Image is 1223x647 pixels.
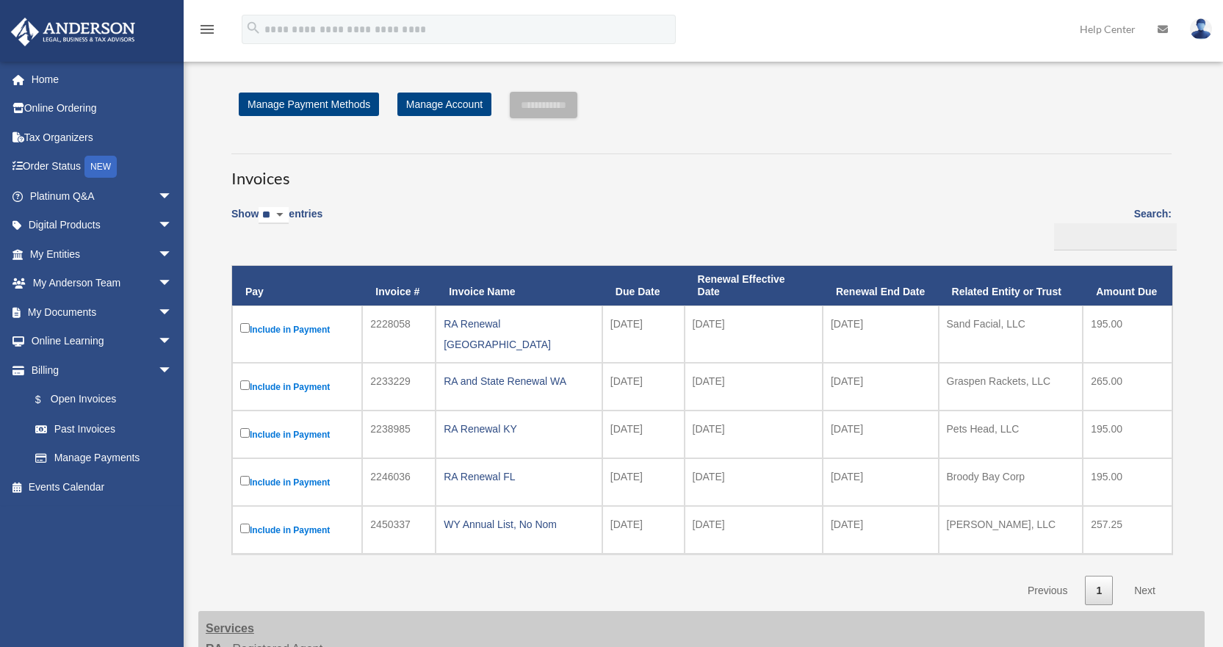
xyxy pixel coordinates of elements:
div: NEW [84,156,117,178]
a: My Anderson Teamarrow_drop_down [10,269,195,298]
td: 2246036 [362,458,436,506]
a: My Entitiesarrow_drop_down [10,239,195,269]
td: 2228058 [362,306,436,363]
input: Include in Payment [240,476,250,485]
td: [DATE] [823,363,939,411]
img: User Pic [1190,18,1212,40]
td: 195.00 [1083,411,1172,458]
input: Include in Payment [240,428,250,438]
td: Graspen Rackets, LLC [939,363,1083,411]
td: Sand Facial, LLC [939,306,1083,363]
td: [DATE] [823,411,939,458]
input: Include in Payment [240,524,250,533]
img: Anderson Advisors Platinum Portal [7,18,140,46]
td: 2238985 [362,411,436,458]
a: Manage Account [397,93,491,116]
a: Online Ordering [10,94,195,123]
span: arrow_drop_down [158,269,187,299]
span: arrow_drop_down [158,181,187,212]
a: Tax Organizers [10,123,195,152]
a: Online Learningarrow_drop_down [10,327,195,356]
td: 257.25 [1083,506,1172,554]
h3: Invoices [231,153,1172,190]
div: RA Renewal KY [444,419,594,439]
input: Include in Payment [240,380,250,390]
a: Platinum Q&Aarrow_drop_down [10,181,195,211]
a: Next [1123,576,1166,606]
td: [DATE] [602,506,685,554]
td: 195.00 [1083,306,1172,363]
a: menu [198,26,216,38]
a: 1 [1085,576,1113,606]
td: Broody Bay Corp [939,458,1083,506]
select: Showentries [259,207,289,224]
td: [DATE] [685,363,823,411]
th: Due Date: activate to sort column ascending [602,266,685,306]
span: arrow_drop_down [158,239,187,270]
td: [DATE] [823,458,939,506]
i: menu [198,21,216,38]
th: Related Entity or Trust: activate to sort column ascending [939,266,1083,306]
i: search [245,20,261,36]
a: Home [10,65,195,94]
th: Renewal End Date: activate to sort column ascending [823,266,939,306]
th: Invoice Name: activate to sort column ascending [436,266,602,306]
td: 195.00 [1083,458,1172,506]
div: WY Annual List, No Nom [444,514,594,535]
span: arrow_drop_down [158,211,187,241]
label: Include in Payment [240,425,354,444]
td: 2450337 [362,506,436,554]
td: [DATE] [602,411,685,458]
a: Order StatusNEW [10,152,195,182]
label: Include in Payment [240,377,354,396]
a: Manage Payment Methods [239,93,379,116]
th: Invoice #: activate to sort column ascending [362,266,436,306]
td: [PERSON_NAME], LLC [939,506,1083,554]
div: RA Renewal FL [444,466,594,487]
td: 265.00 [1083,363,1172,411]
a: Previous [1017,576,1078,606]
td: [DATE] [685,306,823,363]
td: 2233229 [362,363,436,411]
a: Billingarrow_drop_down [10,355,187,385]
td: [DATE] [685,458,823,506]
td: [DATE] [685,506,823,554]
span: arrow_drop_down [158,355,187,386]
input: Include in Payment [240,323,250,333]
div: RA Renewal [GEOGRAPHIC_DATA] [444,314,594,355]
a: $Open Invoices [21,385,180,415]
td: [DATE] [602,306,685,363]
label: Show entries [231,205,322,239]
label: Include in Payment [240,521,354,539]
a: Digital Productsarrow_drop_down [10,211,195,240]
td: [DATE] [602,458,685,506]
span: $ [43,391,51,409]
a: My Documentsarrow_drop_down [10,297,195,327]
td: [DATE] [602,363,685,411]
label: Include in Payment [240,473,354,491]
a: Past Invoices [21,414,187,444]
a: Events Calendar [10,472,195,502]
td: [DATE] [823,306,939,363]
td: [DATE] [823,506,939,554]
td: Pets Head, LLC [939,411,1083,458]
a: Manage Payments [21,444,187,473]
input: Search: [1054,223,1177,251]
th: Amount Due: activate to sort column ascending [1083,266,1172,306]
div: RA and State Renewal WA [444,371,594,391]
td: [DATE] [685,411,823,458]
span: arrow_drop_down [158,297,187,328]
th: Pay: activate to sort column descending [232,266,362,306]
strong: Services [206,622,254,635]
label: Include in Payment [240,320,354,339]
span: arrow_drop_down [158,327,187,357]
th: Renewal Effective Date: activate to sort column ascending [685,266,823,306]
label: Search: [1049,205,1172,250]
